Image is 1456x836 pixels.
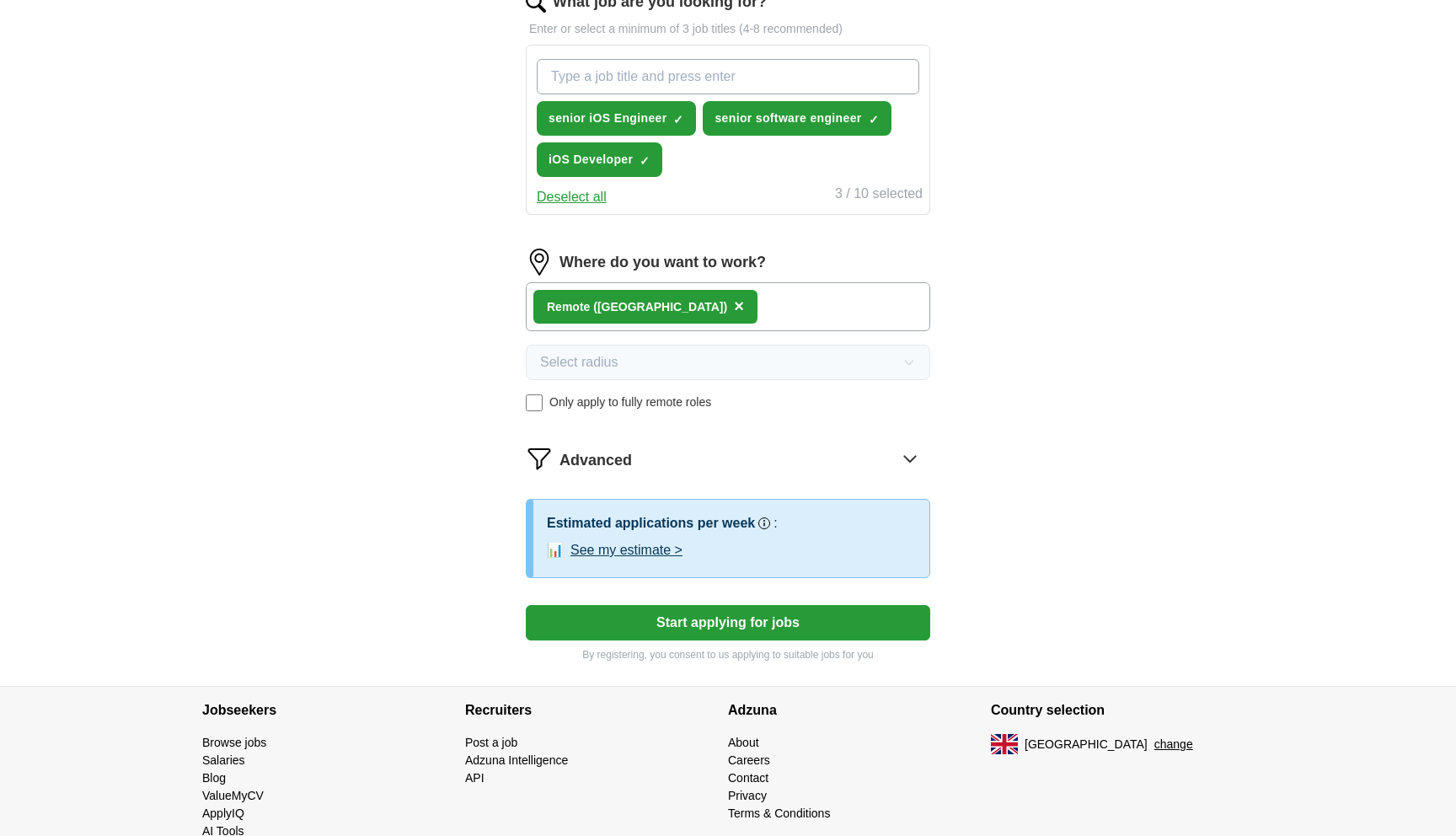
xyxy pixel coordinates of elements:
a: Privacy [728,789,767,802]
span: Advanced [559,449,632,472]
div: Remote ([GEOGRAPHIC_DATA]) [547,298,727,316]
a: ValueMyCV [202,789,264,802]
p: Enter or select a minimum of 3 job titles (4-8 recommended) [526,20,930,38]
button: Deselect all [537,187,607,207]
h4: Country selection [991,687,1254,734]
a: Contact [728,771,768,785]
span: senior iOS Engineer [549,110,666,127]
button: senior software engineer✓ [703,101,891,136]
button: × [734,294,744,319]
button: change [1154,736,1193,753]
a: Post a job [465,736,517,749]
button: senior iOS Engineer✓ [537,101,696,136]
p: By registering, you consent to us applying to suitable jobs for you [526,647,930,662]
h3: Estimated applications per week [547,513,755,533]
a: ApplyIQ [202,807,244,820]
span: senior software engineer [715,110,861,127]
div: 3 / 10 selected [835,184,923,207]
a: Careers [728,753,770,767]
span: ✓ [673,113,683,126]
button: See my estimate > [570,540,682,560]
a: About [728,736,759,749]
span: Select radius [540,352,618,372]
a: API [465,771,484,785]
input: Only apply to fully remote roles [526,394,543,411]
a: Terms & Conditions [728,807,830,820]
a: Adzuna Intelligence [465,753,568,767]
span: ✓ [640,154,650,168]
img: filter [526,445,553,472]
h3: : [773,513,777,533]
button: Select radius [526,345,930,380]
img: UK flag [991,734,1018,754]
span: 📊 [547,540,564,560]
span: iOS Developer [549,151,633,169]
button: Start applying for jobs [526,605,930,640]
a: Browse jobs [202,736,266,749]
span: × [734,297,744,315]
input: Type a job title and press enter [537,59,919,94]
a: Blog [202,771,226,785]
a: Salaries [202,753,245,767]
label: Where do you want to work? [559,251,766,274]
span: Only apply to fully remote roles [549,394,711,411]
span: [GEOGRAPHIC_DATA] [1025,736,1148,753]
span: ✓ [869,113,879,126]
button: iOS Developer✓ [537,142,662,177]
img: location.png [526,249,553,276]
